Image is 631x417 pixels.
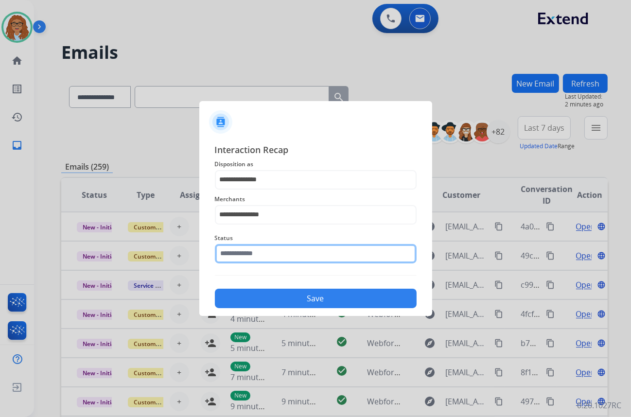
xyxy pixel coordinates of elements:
[577,400,621,411] p: 0.20.1027RC
[215,193,417,205] span: Merchants
[215,232,417,244] span: Status
[215,289,417,308] button: Save
[215,158,417,170] span: Disposition as
[209,110,232,134] img: contactIcon
[215,143,417,158] span: Interaction Recap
